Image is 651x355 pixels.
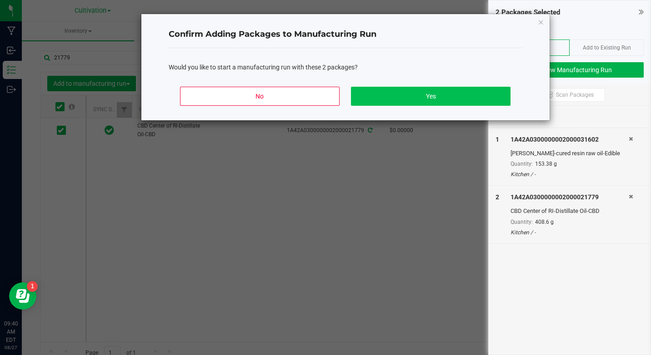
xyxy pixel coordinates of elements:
h4: Confirm Adding Packages to Manufacturing Run [169,29,522,40]
button: Close [538,16,544,27]
iframe: Resource center [9,282,36,310]
div: Would you like to start a manufacturing run with these 2 packages? [169,63,522,72]
button: Yes [351,87,510,106]
button: No [180,87,339,106]
iframe: Resource center unread badge [27,281,38,292]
